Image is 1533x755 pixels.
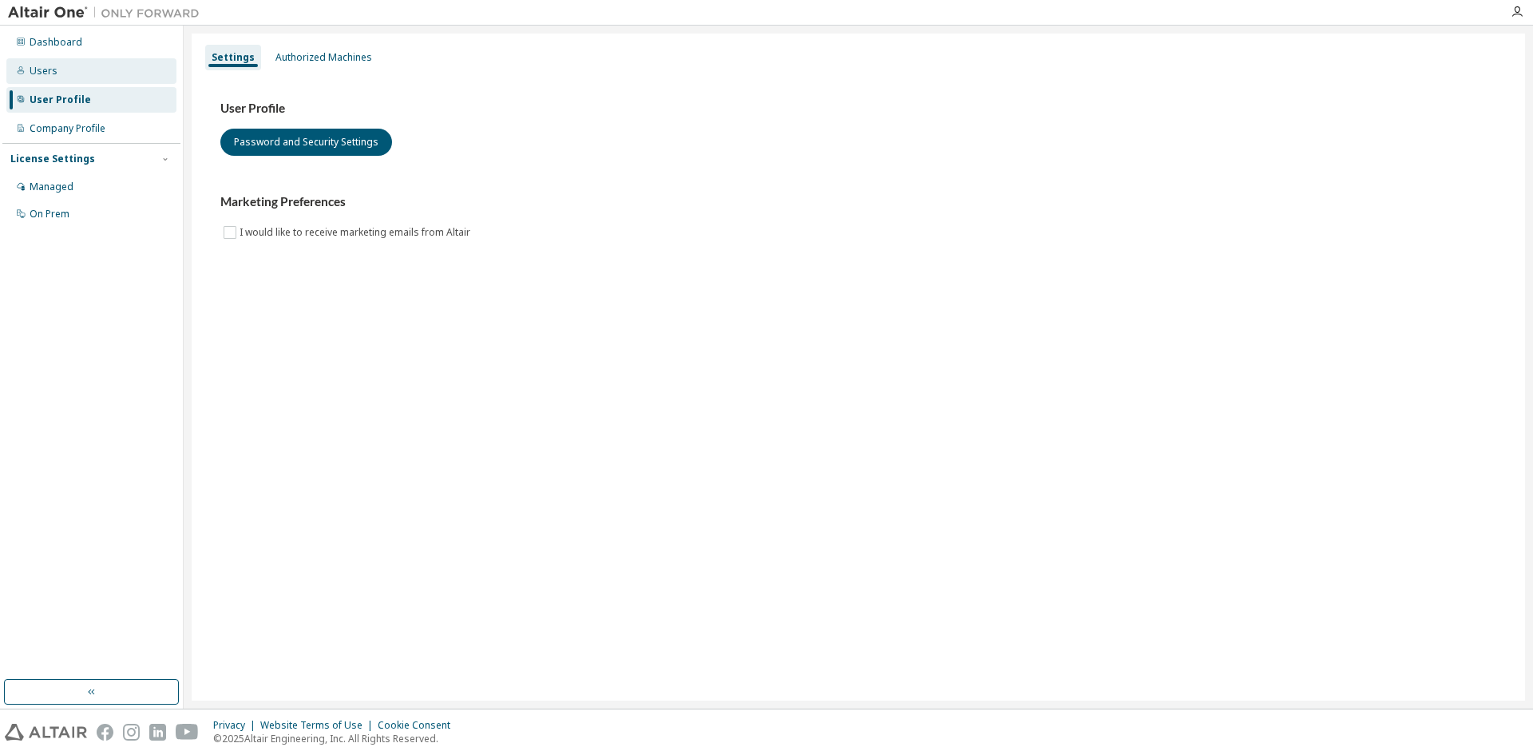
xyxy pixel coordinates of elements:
img: youtube.svg [176,724,199,741]
img: facebook.svg [97,724,113,741]
img: instagram.svg [123,724,140,741]
button: Password and Security Settings [220,129,392,156]
div: Authorized Machines [275,51,372,64]
p: © 2025 Altair Engineering, Inc. All Rights Reserved. [213,732,460,745]
label: I would like to receive marketing emails from Altair [240,223,473,242]
div: Privacy [213,719,260,732]
div: Managed [30,181,73,193]
div: On Prem [30,208,69,221]
div: Dashboard [30,36,82,49]
div: License Settings [10,153,95,165]
div: Website Terms of Use [260,719,378,732]
div: Users [30,65,57,77]
h3: User Profile [220,101,1496,117]
img: altair_logo.svg [5,724,87,741]
div: Company Profile [30,122,105,135]
h3: Marketing Preferences [220,194,1496,210]
img: linkedin.svg [149,724,166,741]
img: Altair One [8,5,208,21]
div: User Profile [30,93,91,106]
div: Cookie Consent [378,719,460,732]
div: Settings [212,51,255,64]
